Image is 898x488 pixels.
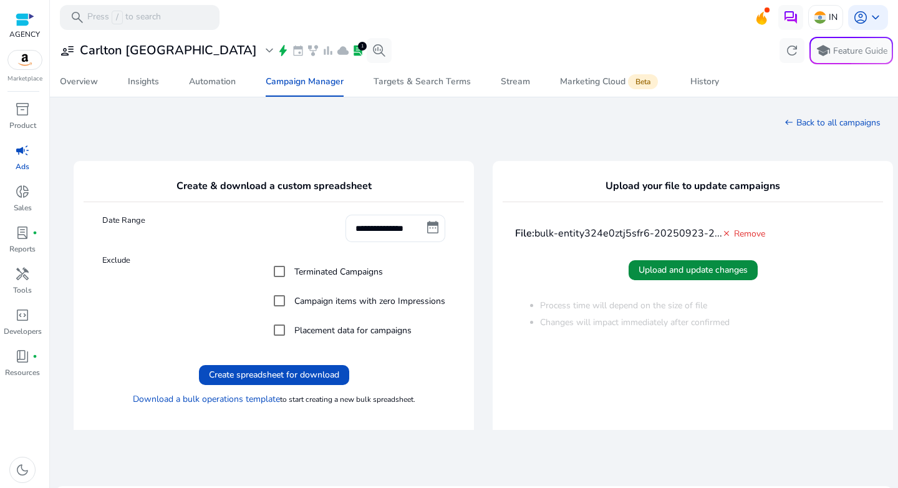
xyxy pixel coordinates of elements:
span: inventory_2 [15,102,30,117]
span: code_blocks [15,308,30,323]
label: Exclude [102,255,267,266]
div: Marketing Cloud [560,77,660,87]
button: search_insights [367,38,392,63]
div: Stream [501,77,530,86]
span: family_history [307,44,319,57]
a: Back to all campaigns [785,117,881,129]
span: book_4 [15,349,30,364]
h3: Carlton [GEOGRAPHIC_DATA] [80,43,257,58]
span: lab_profile [352,44,364,57]
div: Campaign Manager [266,77,344,86]
h6: to start creating a new bulk spreadsheet. [102,394,445,405]
span: fiber_manual_record [32,230,37,235]
span: expand_more [262,43,277,58]
span: event [292,44,304,57]
p: Sales [14,202,32,213]
div: History [690,77,719,86]
button: Create spreadsheet for download [199,365,349,385]
h4: Create & download a custom spreadsheet [84,171,464,202]
p: Press to search [87,11,161,24]
div: Targets & Search Terms [374,77,471,86]
p: IN [829,6,838,28]
div: 1 [358,42,367,51]
li: Process time will depend on the size of file [540,301,871,311]
p: Resources [5,367,40,378]
img: in.svg [814,11,826,24]
div: Insights [128,77,159,86]
span: Create spreadsheet for download [209,368,339,381]
button: Upload and update changes [629,260,758,280]
mat-icon: west [785,116,793,129]
label: Campaign items with zero Impressions [292,295,445,308]
h4: Upload your file to update campaigns [503,171,883,202]
b: File: [515,227,534,240]
div: Overview [60,77,98,86]
p: Developers [4,326,42,337]
a: Download a bulk operations template [133,393,280,405]
span: account_circle [853,10,868,25]
span: lab_profile [15,225,30,240]
span: handyman [15,266,30,281]
label: Placement data for campaigns [292,324,412,337]
span: keyboard_arrow_down [868,10,883,25]
span: cloud [337,44,349,57]
a: Remove [722,228,765,240]
span: user_attributes [60,43,75,58]
span: donut_small [15,184,30,199]
span: bulk-entity324e0ztj5sfr6-20250923-2... [534,227,722,240]
button: schoolFeature Guide [809,37,893,64]
p: Ads [16,161,29,172]
span: bolt [277,44,289,57]
span: search_insights [372,43,387,58]
span: fiber_manual_record [32,354,37,359]
span: Upload and update changes [639,263,748,276]
p: Reports [9,243,36,255]
p: Feature Guide [833,45,887,57]
li: Changes will impact immediately after confirmed [540,318,871,328]
span: dark_mode [15,462,30,477]
span: search [70,10,85,25]
img: amazon.svg [8,51,42,69]
mat-icon: close [722,228,731,239]
span: / [112,11,123,24]
span: campaign [15,143,30,158]
div: Automation [189,77,236,86]
span: bar_chart [322,44,334,57]
p: Marketplace [7,74,42,84]
label: Terminated Campaigns [292,265,383,278]
p: Tools [13,285,32,296]
p: AGENCY [9,29,40,40]
button: refresh [780,38,804,63]
span: Beta [628,74,658,89]
label: Date Range [102,215,345,227]
span: refresh [785,43,799,58]
p: Product [9,120,36,131]
span: school [816,43,831,58]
